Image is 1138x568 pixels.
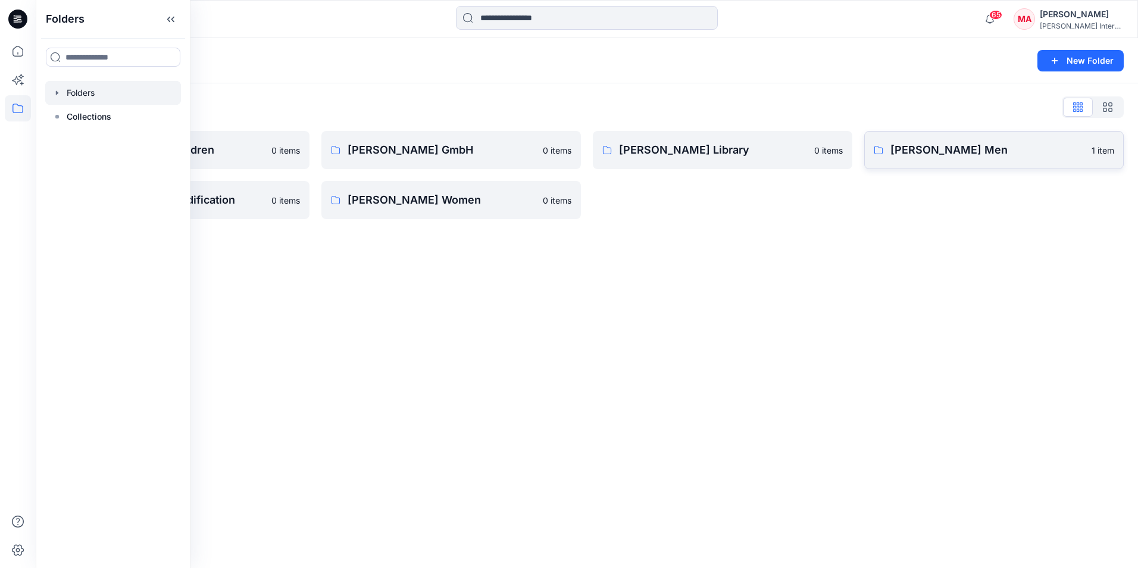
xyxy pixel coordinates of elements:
p: Collections [67,110,111,124]
p: [PERSON_NAME] Library [619,142,807,158]
p: 1 item [1092,144,1114,157]
p: 0 items [543,144,571,157]
p: 0 items [271,194,300,207]
a: [PERSON_NAME] Library0 items [593,131,852,169]
p: 0 items [814,144,843,157]
a: [PERSON_NAME] Men1 item [864,131,1124,169]
p: 0 items [543,194,571,207]
button: New Folder [1037,50,1124,71]
div: MA [1014,8,1035,30]
p: 0 items [271,144,300,157]
div: [PERSON_NAME] [1040,7,1123,21]
p: [PERSON_NAME] GmbH [348,142,536,158]
p: [PERSON_NAME] Women [348,192,536,208]
span: 65 [989,10,1002,20]
div: [PERSON_NAME] International [1040,21,1123,30]
a: [PERSON_NAME] GmbH0 items [321,131,581,169]
a: [PERSON_NAME] Women0 items [321,181,581,219]
p: [PERSON_NAME] Men [890,142,1084,158]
